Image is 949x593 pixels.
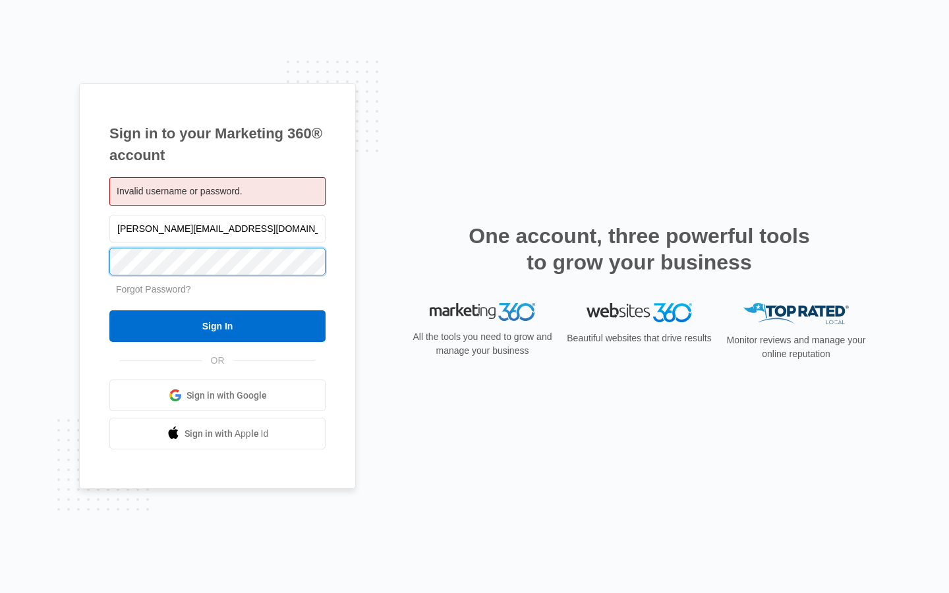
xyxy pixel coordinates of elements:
a: Sign in with Google [109,380,326,411]
h2: One account, three powerful tools to grow your business [465,223,814,275]
span: Sign in with Apple Id [185,427,269,441]
h1: Sign in to your Marketing 360® account [109,123,326,166]
img: Websites 360 [587,303,692,322]
input: Email [109,215,326,242]
span: Sign in with Google [187,389,267,403]
span: OR [202,354,234,368]
a: Sign in with Apple Id [109,418,326,449]
span: Invalid username or password. [117,186,243,196]
p: All the tools you need to grow and manage your business [409,330,556,358]
img: Top Rated Local [743,303,849,325]
p: Beautiful websites that drive results [565,331,713,345]
p: Monitor reviews and manage your online reputation [722,333,870,361]
input: Sign In [109,310,326,342]
a: Forgot Password? [116,284,191,295]
img: Marketing 360 [430,303,535,322]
